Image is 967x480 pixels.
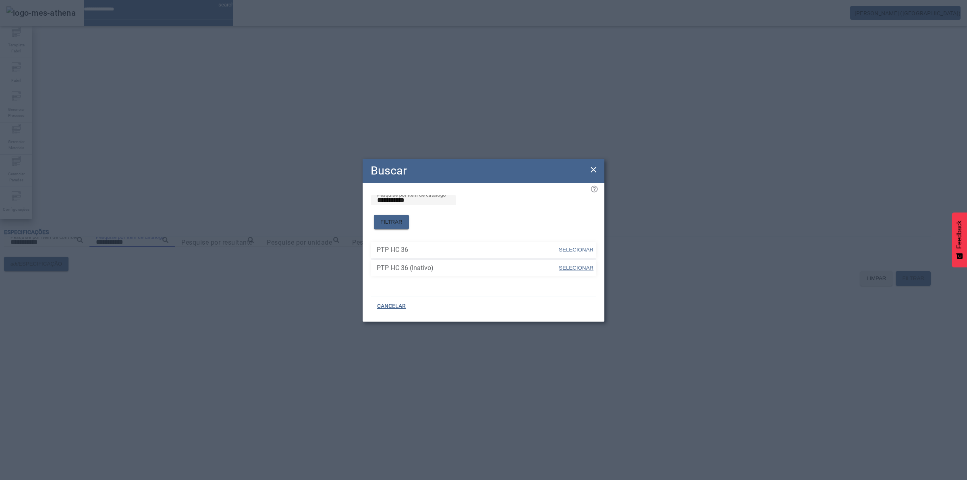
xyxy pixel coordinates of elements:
[374,215,409,229] button: FILTRAR
[377,263,558,273] span: PTP I-IC 36 (Inativo)
[558,261,594,275] button: SELECIONAR
[558,243,594,257] button: SELECIONAR
[371,162,407,179] h2: Buscar
[380,218,403,226] span: FILTRAR
[371,299,412,314] button: CANCELAR
[377,192,446,197] mat-label: Pesquise por item de catálogo
[559,247,593,253] span: SELECIONAR
[377,302,406,310] span: CANCELAR
[377,245,558,255] span: PTP I-IC 36
[952,212,967,267] button: Feedback - Mostrar pesquisa
[559,265,593,271] span: SELECIONAR
[956,220,963,249] span: Feedback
